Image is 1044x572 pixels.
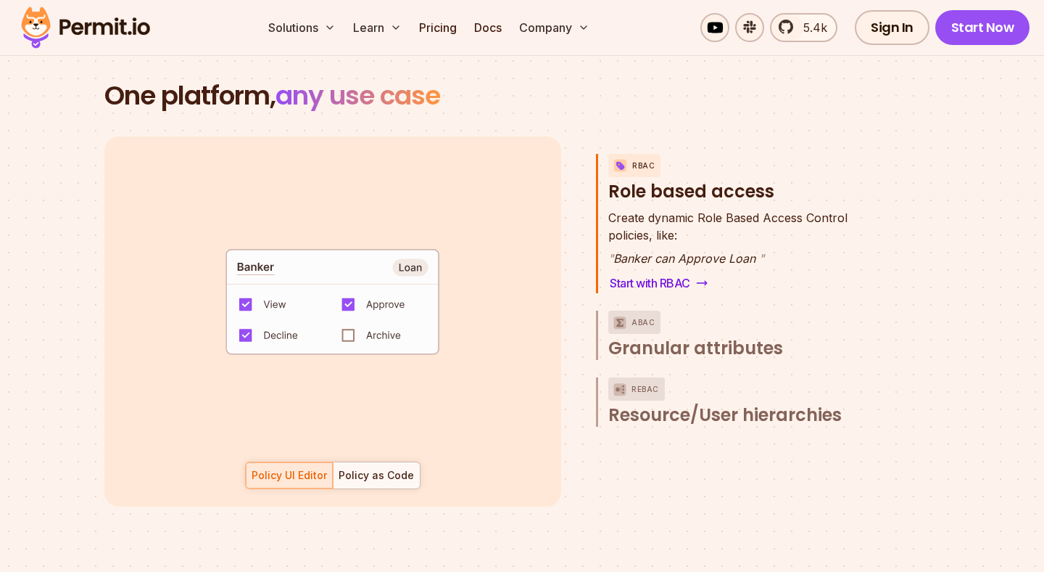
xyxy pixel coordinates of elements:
[468,13,507,42] a: Docs
[608,209,848,226] span: Create dynamic Role Based Access Control
[608,337,783,360] span: Granular attributes
[935,10,1030,45] a: Start Now
[513,13,595,42] button: Company
[413,13,463,42] a: Pricing
[608,209,848,244] p: policies, like:
[333,462,420,489] button: Policy as Code
[795,19,827,36] span: 5.4k
[608,209,879,293] div: RBACRole based access
[770,13,837,42] a: 5.4k
[104,81,940,110] h2: One platform,
[608,377,879,427] button: ReBACResource/User hierarchies
[14,3,157,52] img: Permit logo
[608,273,709,293] a: Start with RBAC
[608,311,879,360] button: ABACGranular attributes
[608,251,613,266] span: "
[631,311,655,334] p: ABAC
[855,10,929,45] a: Sign In
[608,250,848,267] p: Banker can Approve Loan
[262,13,341,42] button: Solutions
[339,468,414,483] div: Policy as Code
[347,13,407,42] button: Learn
[608,404,842,427] span: Resource/User hierarchies
[275,77,440,114] span: any use case
[631,377,659,401] p: ReBAC
[759,251,764,266] span: "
